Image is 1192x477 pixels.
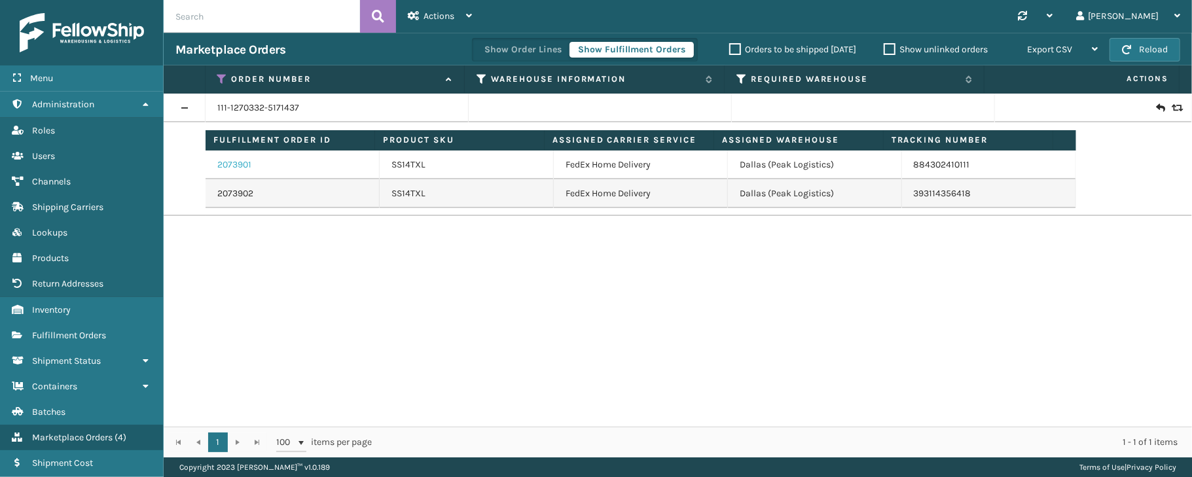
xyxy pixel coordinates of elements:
[20,13,144,52] img: logo
[491,73,699,85] label: Warehouse Information
[1156,101,1164,115] i: Create Return Label
[383,134,536,146] label: Product SKU
[32,304,71,315] span: Inventory
[892,134,1045,146] label: Tracking Number
[32,150,55,162] span: Users
[179,457,330,477] p: Copyright 2023 [PERSON_NAME]™ v 1.0.189
[213,134,367,146] label: Fulfillment Order ID
[32,176,71,187] span: Channels
[32,278,103,289] span: Return Addresses
[1172,103,1180,113] i: Replace
[175,42,285,58] h3: Marketplace Orders
[276,436,296,449] span: 100
[32,432,113,443] span: Marketplace Orders
[32,227,67,238] span: Lookups
[32,253,69,264] span: Products
[722,134,875,146] label: Assigned Warehouse
[32,381,77,392] span: Containers
[914,188,971,199] a: 393114356418
[390,436,1178,449] div: 1 - 1 of 1 items
[32,202,103,213] span: Shipping Carriers
[988,68,1176,90] span: Actions
[554,179,728,208] td: FedEx Home Delivery
[231,73,439,85] label: Order Number
[476,42,570,58] button: Show Order Lines
[1127,463,1176,472] a: Privacy Policy
[884,44,988,55] label: Show unlinked orders
[1079,457,1176,477] div: |
[115,432,126,443] span: ( 4 )
[728,150,902,179] td: Dallas (Peak Logistics)
[32,330,106,341] span: Fulfillment Orders
[32,355,101,366] span: Shipment Status
[424,10,454,22] span: Actions
[30,73,53,84] span: Menu
[380,179,554,208] td: SS14TXL
[276,433,372,452] span: items per page
[208,433,228,452] a: 1
[32,406,65,417] span: Batches
[914,159,970,170] a: 884302410111
[32,99,94,110] span: Administration
[32,125,55,136] span: Roles
[569,42,694,58] button: Show Fulfillment Orders
[554,150,728,179] td: FedEx Home Delivery
[728,179,902,208] td: Dallas (Peak Logistics)
[217,187,253,200] a: 2073902
[1110,38,1180,62] button: Reload
[32,457,93,468] span: Shipment Cost
[751,73,959,85] label: Required Warehouse
[552,134,706,146] label: Assigned Carrier Service
[1079,463,1125,472] a: Terms of Use
[217,158,251,171] a: 2073901
[380,150,554,179] td: SS14TXL
[217,101,299,115] a: 111-1270332-5171437
[1027,44,1072,55] span: Export CSV
[729,44,856,55] label: Orders to be shipped [DATE]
